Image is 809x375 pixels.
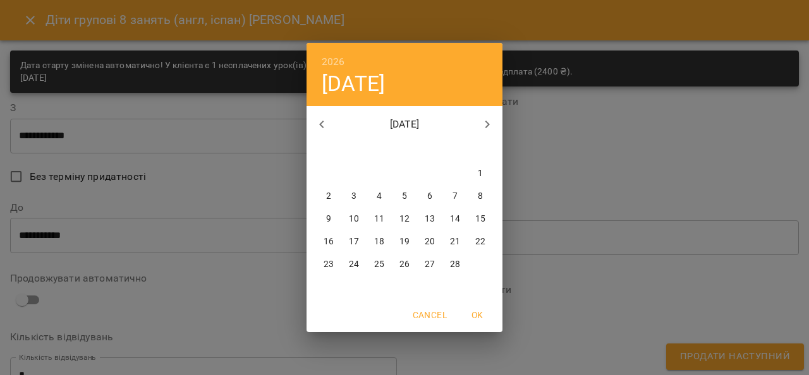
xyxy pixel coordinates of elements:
[322,71,385,97] button: [DATE]
[393,143,416,156] span: чт
[368,143,391,156] span: ср
[349,213,359,225] p: 10
[393,230,416,253] button: 19
[343,253,365,276] button: 24
[444,143,466,156] span: сб
[317,230,340,253] button: 16
[444,230,466,253] button: 21
[450,235,460,248] p: 21
[324,235,334,248] p: 16
[337,117,473,132] p: [DATE]
[317,208,340,230] button: 9
[317,143,340,156] span: пн
[450,213,460,225] p: 14
[402,190,407,203] p: 5
[399,235,410,248] p: 19
[457,304,497,326] button: OK
[351,190,356,203] p: 3
[478,190,483,203] p: 8
[444,253,466,276] button: 28
[444,208,466,230] button: 14
[374,258,384,271] p: 25
[399,258,410,271] p: 26
[393,208,416,230] button: 12
[413,307,447,323] span: Cancel
[469,208,492,230] button: 15
[324,258,334,271] p: 23
[425,213,435,225] p: 13
[450,258,460,271] p: 28
[368,208,391,230] button: 11
[469,162,492,185] button: 1
[393,185,416,208] button: 5
[349,235,359,248] p: 17
[444,185,466,208] button: 7
[408,304,452,326] button: Cancel
[469,185,492,208] button: 8
[399,213,410,225] p: 12
[343,230,365,253] button: 17
[475,213,485,225] p: 15
[343,185,365,208] button: 3
[368,230,391,253] button: 18
[349,258,359,271] p: 24
[317,185,340,208] button: 2
[478,167,483,180] p: 1
[475,235,485,248] p: 22
[393,253,416,276] button: 26
[377,190,382,203] p: 4
[374,213,384,225] p: 11
[425,258,435,271] p: 27
[427,190,432,203] p: 6
[425,235,435,248] p: 20
[317,253,340,276] button: 23
[418,253,441,276] button: 27
[368,253,391,276] button: 25
[469,143,492,156] span: нд
[326,190,331,203] p: 2
[374,235,384,248] p: 18
[418,208,441,230] button: 13
[469,230,492,253] button: 22
[462,307,492,323] span: OK
[418,230,441,253] button: 20
[453,190,458,203] p: 7
[368,185,391,208] button: 4
[343,208,365,230] button: 10
[418,143,441,156] span: пт
[326,213,331,225] p: 9
[343,143,365,156] span: вт
[322,53,345,71] button: 2026
[418,185,441,208] button: 6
